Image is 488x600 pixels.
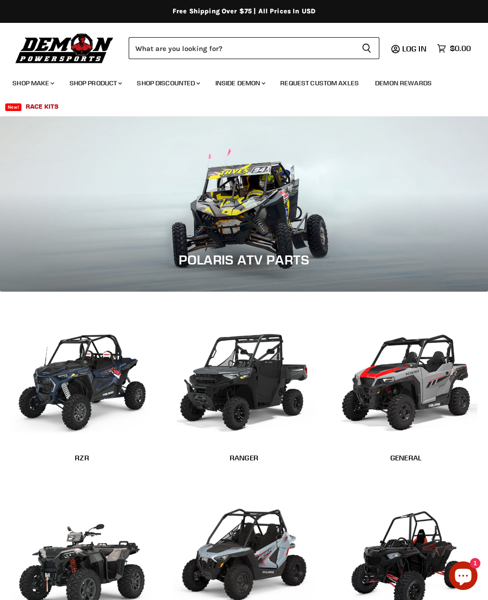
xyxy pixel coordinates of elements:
[432,41,476,55] a: $0.00
[5,70,468,116] ul: Main menu
[129,37,379,59] form: Product
[5,103,21,111] span: New!
[208,73,272,93] a: Inside Demon
[335,453,478,463] h2: General
[398,44,432,53] a: Log in
[173,447,315,468] a: Ranger
[354,37,379,59] button: Search
[130,73,206,93] a: Shop Discounted
[12,31,117,65] img: Demon Powersports
[335,320,478,439] img: General
[5,73,60,93] a: Shop Make
[402,44,427,53] span: Log in
[173,453,315,463] h2: Ranger
[129,37,354,59] input: Search
[10,320,153,439] img: RZR
[12,252,476,268] h1: Polaris ATV Parts
[368,73,439,93] a: Demon Rewards
[19,97,66,116] a: Race Kits
[10,447,153,468] a: RZR
[335,447,478,468] a: General
[62,73,128,93] a: Shop Product
[450,44,471,53] span: $0.00
[173,320,315,439] img: Ranger
[446,561,480,592] inbox-online-store-chat: Shopify online store chat
[10,453,153,463] h2: RZR
[273,73,366,93] a: Request Custom Axles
